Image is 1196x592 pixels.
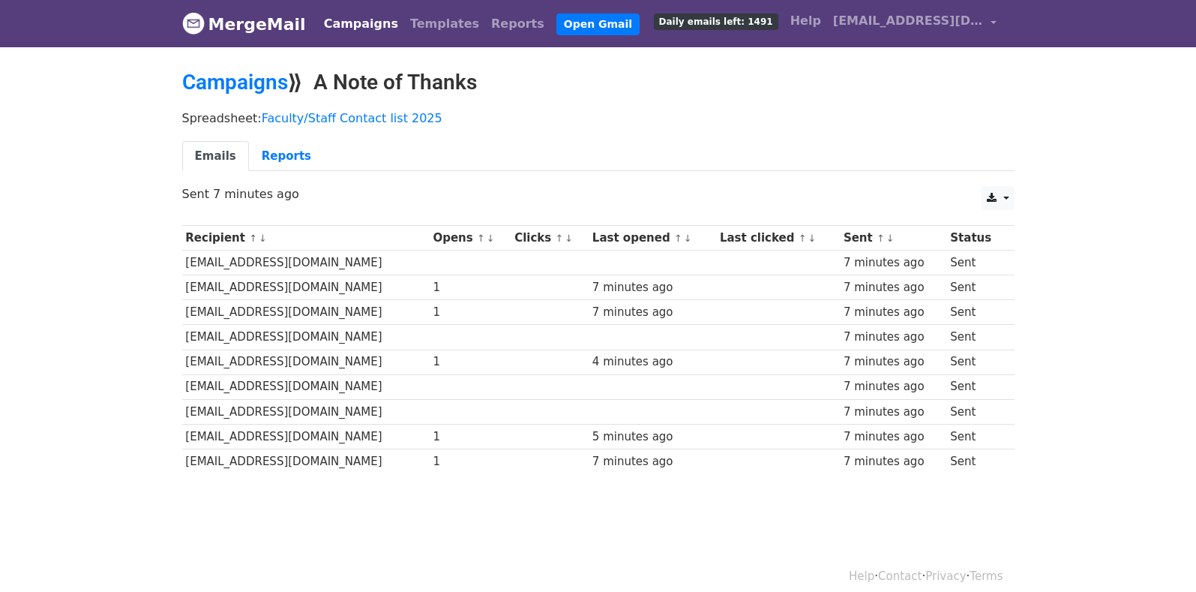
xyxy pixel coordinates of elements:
[844,428,943,446] div: 7 minutes ago
[970,569,1003,583] a: Terms
[511,226,589,251] th: Clicks
[182,251,430,275] td: [EMAIL_ADDRESS][DOMAIN_NAME]
[182,424,430,449] td: [EMAIL_ADDRESS][DOMAIN_NAME]
[947,374,1006,399] td: Sent
[799,233,807,244] a: ↑
[249,233,257,244] a: ↑
[259,233,267,244] a: ↓
[844,329,943,346] div: 7 minutes ago
[182,70,288,95] a: Campaigns
[182,374,430,399] td: [EMAIL_ADDRESS][DOMAIN_NAME]
[844,453,943,470] div: 7 minutes ago
[182,399,430,424] td: [EMAIL_ADDRESS][DOMAIN_NAME]
[182,449,430,473] td: [EMAIL_ADDRESS][DOMAIN_NAME]
[433,353,507,371] div: 1
[433,304,507,321] div: 1
[592,353,713,371] div: 4 minutes ago
[947,325,1006,350] td: Sent
[925,569,966,583] a: Privacy
[592,304,713,321] div: 7 minutes ago
[844,304,943,321] div: 7 minutes ago
[947,300,1006,325] td: Sent
[784,6,827,36] a: Help
[849,569,874,583] a: Help
[833,12,983,30] span: [EMAIL_ADDRESS][DOMAIN_NAME]
[592,279,713,296] div: 7 minutes ago
[182,226,430,251] th: Recipient
[886,233,895,244] a: ↓
[947,350,1006,374] td: Sent
[262,111,442,125] a: Faculty/Staff Contact list 2025
[318,9,404,39] a: Campaigns
[592,428,713,446] div: 5 minutes ago
[592,453,713,470] div: 7 minutes ago
[182,186,1015,202] p: Sent 7 minutes ago
[182,110,1015,126] p: Spreadsheet:
[648,6,784,36] a: Daily emails left: 1491
[947,275,1006,300] td: Sent
[182,70,1015,95] h2: ⟫ A Note of Thanks
[844,254,943,272] div: 7 minutes ago
[947,449,1006,473] td: Sent
[844,279,943,296] div: 7 minutes ago
[808,233,816,244] a: ↓
[556,233,564,244] a: ↑
[716,226,840,251] th: Last clicked
[182,8,306,40] a: MergeMail
[947,399,1006,424] td: Sent
[477,233,485,244] a: ↑
[840,226,946,251] th: Sent
[947,251,1006,275] td: Sent
[844,378,943,395] div: 7 minutes ago
[404,9,485,39] a: Templates
[182,300,430,325] td: [EMAIL_ADDRESS][DOMAIN_NAME]
[947,226,1006,251] th: Status
[182,325,430,350] td: [EMAIL_ADDRESS][DOMAIN_NAME]
[877,233,885,244] a: ↑
[674,233,682,244] a: ↑
[433,279,507,296] div: 1
[182,141,249,172] a: Emails
[433,453,507,470] div: 1
[827,6,1003,41] a: [EMAIL_ADDRESS][DOMAIN_NAME]
[485,9,550,39] a: Reports
[565,233,573,244] a: ↓
[182,350,430,374] td: [EMAIL_ADDRESS][DOMAIN_NAME]
[947,424,1006,449] td: Sent
[878,569,922,583] a: Contact
[844,404,943,421] div: 7 minutes ago
[589,226,716,251] th: Last opened
[556,14,640,35] a: Open Gmail
[249,141,324,172] a: Reports
[487,233,495,244] a: ↓
[430,226,511,251] th: Opens
[684,233,692,244] a: ↓
[182,12,205,35] img: MergeMail logo
[182,275,430,300] td: [EMAIL_ADDRESS][DOMAIN_NAME]
[654,14,778,30] span: Daily emails left: 1491
[433,428,507,446] div: 1
[844,353,943,371] div: 7 minutes ago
